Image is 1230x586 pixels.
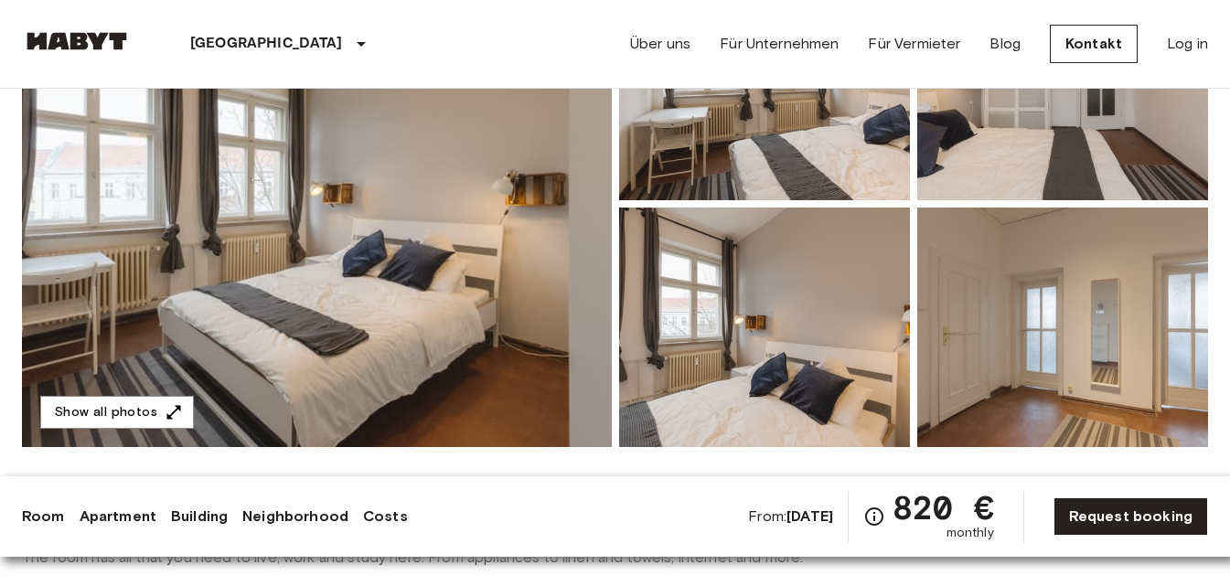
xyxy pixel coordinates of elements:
[868,33,960,55] a: Für Vermieter
[917,208,1208,447] img: Picture of unit DE-01-267-001-02H
[363,506,408,527] a: Costs
[190,33,343,55] p: [GEOGRAPHIC_DATA]
[630,33,690,55] a: Über uns
[1050,25,1138,63] a: Kontakt
[720,33,839,55] a: Für Unternehmen
[989,33,1021,55] a: Blog
[786,507,833,525] b: [DATE]
[1167,33,1208,55] a: Log in
[242,506,348,527] a: Neighborhood
[22,506,65,527] a: Room
[80,506,156,527] a: Apartment
[947,524,994,542] span: monthly
[863,506,885,527] svg: Check cost overview for full price breakdown. Please note that discounts apply to new joiners onl...
[1054,497,1208,536] a: Request booking
[171,506,228,527] a: Building
[22,548,1208,568] span: The room has all that you need to live, work and study here. From appliances to linen and towels,...
[748,506,833,527] span: From:
[22,32,132,50] img: Habyt
[40,396,194,430] button: Show all photos
[893,491,994,524] span: 820 €
[619,208,910,447] img: Picture of unit DE-01-267-001-02H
